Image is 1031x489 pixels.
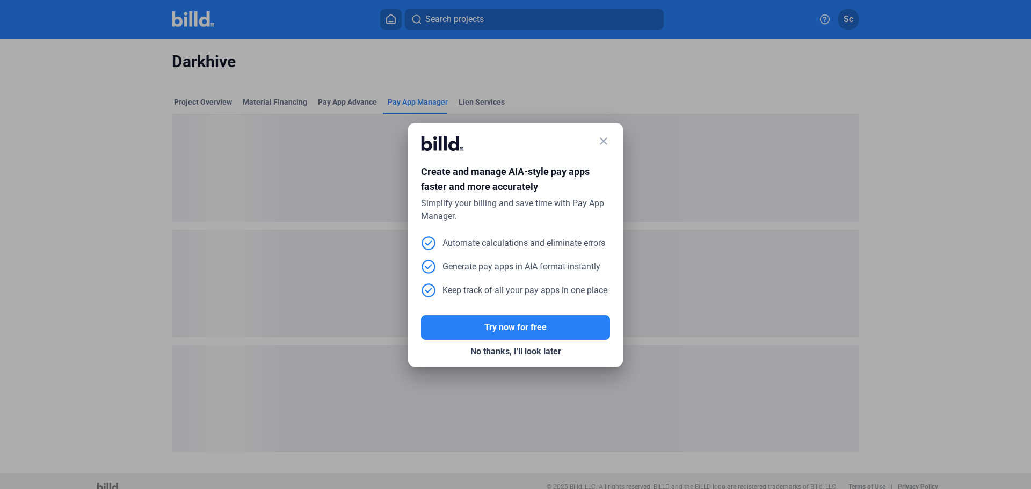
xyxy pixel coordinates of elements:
button: No thanks, I'll look later [421,340,610,363]
div: Automate calculations and eliminate errors [421,236,605,251]
div: Create and manage AIA-style pay apps faster and more accurately [421,164,610,197]
div: Keep track of all your pay apps in one place [421,283,607,298]
button: Try now for free [421,315,610,340]
mat-icon: close [597,135,610,148]
div: Simplify your billing and save time with Pay App Manager. [421,197,610,223]
div: Generate pay apps in AIA format instantly [421,259,600,274]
